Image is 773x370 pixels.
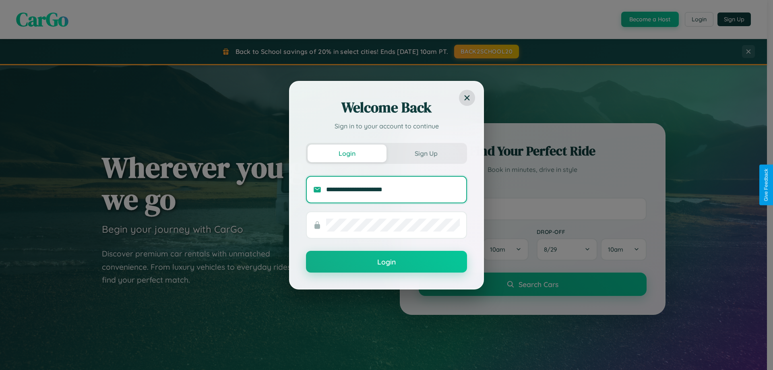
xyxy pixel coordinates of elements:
[308,145,386,162] button: Login
[763,169,769,201] div: Give Feedback
[306,251,467,273] button: Login
[306,98,467,117] h2: Welcome Back
[306,121,467,131] p: Sign in to your account to continue
[386,145,465,162] button: Sign Up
